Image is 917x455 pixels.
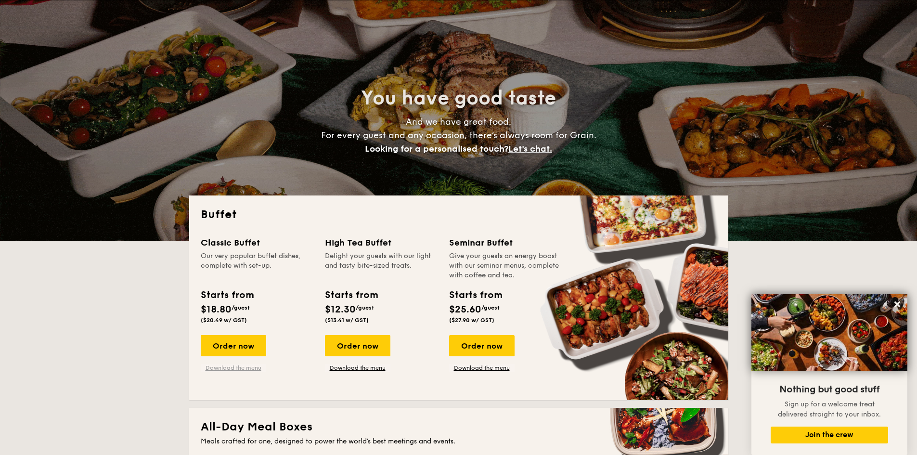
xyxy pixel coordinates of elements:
span: $12.30 [325,304,356,315]
span: ($27.90 w/ GST) [449,317,494,324]
div: Order now [449,335,515,356]
span: Sign up for a welcome treat delivered straight to your inbox. [778,400,881,418]
a: Download the menu [201,364,266,372]
div: Starts from [325,288,377,302]
a: Download the menu [449,364,515,372]
h2: All-Day Meal Boxes [201,419,717,435]
button: Join the crew [771,427,888,443]
a: Download the menu [325,364,390,372]
div: Give your guests an energy boost with our seminar menus, complete with coffee and tea. [449,251,562,280]
div: Starts from [201,288,253,302]
div: Classic Buffet [201,236,313,249]
span: You have good taste [361,87,556,110]
span: $25.60 [449,304,481,315]
span: Let's chat. [508,143,552,154]
div: High Tea Buffet [325,236,438,249]
div: Seminar Buffet [449,236,562,249]
span: ($20.49 w/ GST) [201,317,247,324]
div: Order now [325,335,390,356]
div: Our very popular buffet dishes, complete with set-up. [201,251,313,280]
div: Delight your guests with our light and tasty bite-sized treats. [325,251,438,280]
div: Order now [201,335,266,356]
span: Looking for a personalised touch? [365,143,508,154]
button: Close [890,297,905,312]
span: $18.80 [201,304,232,315]
div: Meals crafted for one, designed to power the world's best meetings and events. [201,437,717,446]
div: Starts from [449,288,502,302]
img: DSC07876-Edit02-Large.jpeg [751,294,907,371]
span: And we have great food. For every guest and any occasion, there’s always room for Grain. [321,117,596,154]
span: /guest [232,304,250,311]
span: ($13.41 w/ GST) [325,317,369,324]
span: /guest [356,304,374,311]
span: /guest [481,304,500,311]
span: Nothing but good stuff [779,384,879,395]
h2: Buffet [201,207,717,222]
